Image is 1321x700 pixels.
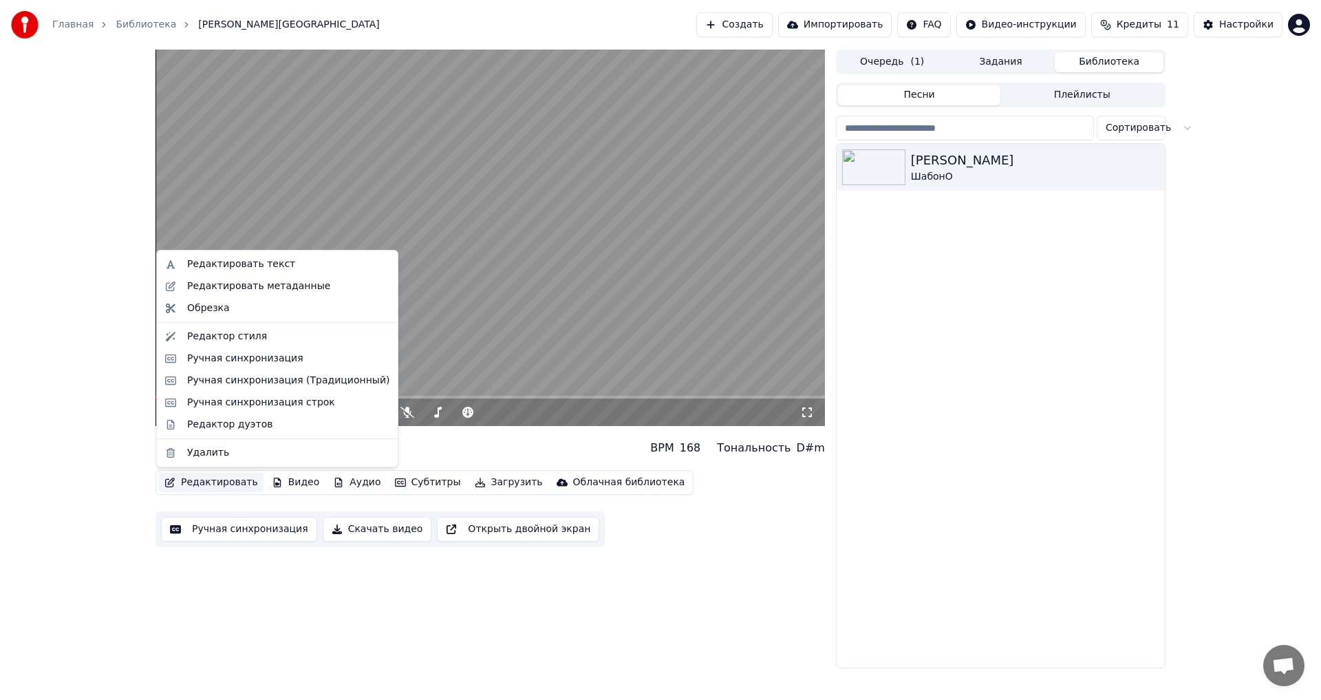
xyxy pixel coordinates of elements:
[911,151,1159,170] div: [PERSON_NAME]
[52,18,94,32] a: Главная
[187,301,230,315] div: Обрезка
[187,330,267,343] div: Редактор стиля
[327,473,386,492] button: Аудио
[838,85,1001,105] button: Песни
[187,352,303,365] div: Ручная синхронизация
[797,440,825,456] div: D#m
[696,12,772,37] button: Создать
[187,396,335,410] div: Ручная синхронизация строк
[187,257,295,271] div: Редактировать текст
[52,18,380,32] nav: breadcrumb
[838,52,947,72] button: Очередь
[1106,121,1171,135] span: Сортировать
[897,12,950,37] button: FAQ
[1117,18,1161,32] span: Кредиты
[187,418,272,432] div: Редактор дуэтов
[1091,12,1188,37] button: Кредиты11
[11,11,39,39] img: youka
[910,55,924,69] span: ( 1 )
[1219,18,1274,32] div: Настройки
[947,52,1055,72] button: Задания
[469,473,548,492] button: Загрузить
[717,440,791,456] div: Тональность
[266,473,325,492] button: Видео
[437,517,599,542] button: Открыть двойной экран
[1167,18,1179,32] span: 11
[1055,52,1163,72] button: Библиотека
[187,374,389,388] div: Ручная синхронизация (Традиционный)
[778,12,892,37] button: Импортировать
[187,279,330,293] div: Редактировать метаданные
[155,432,270,451] div: [PERSON_NAME]
[323,517,432,542] button: Скачать видео
[911,170,1159,184] div: ШабонО
[198,18,379,32] span: [PERSON_NAME][GEOGRAPHIC_DATA]
[1194,12,1282,37] button: Настройки
[187,446,229,460] div: Удалить
[389,473,466,492] button: Субтитры
[1000,85,1163,105] button: Плейлисты
[159,473,264,492] button: Редактировать
[650,440,674,456] div: BPM
[155,451,270,465] div: ШабонО
[956,12,1086,37] button: Видео-инструкции
[116,18,176,32] a: Библиотека
[161,517,317,542] button: Ручная синхронизация
[573,476,685,489] div: Облачная библиотека
[680,440,701,456] div: 168
[1263,645,1304,686] div: Открытый чат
